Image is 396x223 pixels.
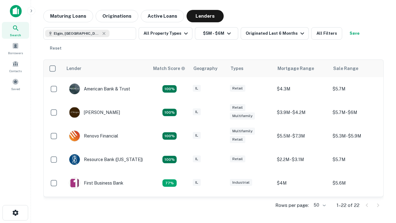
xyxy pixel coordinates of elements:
td: $5.7M [329,77,385,101]
div: Multifamily [230,128,255,135]
span: Borrowers [8,50,23,55]
div: Lender [67,65,81,72]
button: Save your search to get updates of matches that match your search criteria. [345,27,364,40]
th: Mortgage Range [274,60,329,77]
div: Matching Properties: 4, hasApolloMatch: undefined [162,156,177,163]
div: Sale Range [333,65,358,72]
th: Geography [190,60,227,77]
button: Originations [96,10,138,22]
img: picture [69,107,80,118]
div: Originated Last 6 Months [246,30,306,37]
button: $5M - $6M [195,27,238,40]
a: Contacts [2,58,29,75]
td: $3.1M [274,195,329,218]
button: All Filters [311,27,342,40]
td: $5.3M - $5.9M [329,124,385,148]
div: Industrial [230,179,252,186]
div: IL [193,85,201,92]
button: Originated Last 6 Months [241,27,309,40]
td: $5.7M - $6M [329,101,385,124]
div: Capitalize uses an advanced AI algorithm to match your search with the best lender. The match sco... [153,65,185,72]
iframe: Chat Widget [365,173,396,203]
div: IL [193,132,201,139]
div: 50 [311,201,327,210]
div: IL [193,179,201,186]
div: Resource Bank ([US_STATE]) [69,154,143,165]
div: Renovo Financial [69,130,118,142]
span: Elgin, [GEOGRAPHIC_DATA], [GEOGRAPHIC_DATA] [54,31,100,36]
div: American Bank & Trust [69,83,130,94]
div: Retail [230,85,245,92]
p: 1–22 of 22 [337,202,359,209]
a: Search [2,22,29,39]
th: Lender [63,60,149,77]
div: [PERSON_NAME] [69,107,120,118]
span: Saved [11,86,20,91]
td: $4.3M [274,77,329,101]
th: Types [227,60,274,77]
button: Active Loans [141,10,184,22]
img: capitalize-icon.png [10,5,22,17]
button: Reset [46,42,66,55]
th: Sale Range [329,60,385,77]
div: Retail [230,155,245,163]
div: Types [230,65,243,72]
span: Contacts [9,68,22,73]
div: Retail [230,136,245,143]
td: $5.1M [329,195,385,218]
div: First Business Bank [69,177,123,189]
img: picture [69,154,80,165]
td: $4M [274,171,329,195]
button: Lenders [187,10,224,22]
a: Saved [2,76,29,93]
td: $5.6M [329,171,385,195]
div: IL [193,108,201,116]
div: Matching Properties: 4, hasApolloMatch: undefined [162,132,177,140]
img: picture [69,178,80,188]
th: Capitalize uses an advanced AI algorithm to match your search with the best lender. The match sco... [149,60,190,77]
h6: Match Score [153,65,184,72]
div: Matching Properties: 3, hasApolloMatch: undefined [162,179,177,187]
div: Matching Properties: 4, hasApolloMatch: undefined [162,109,177,116]
td: $3.9M - $4.2M [274,101,329,124]
img: picture [69,84,80,94]
a: Borrowers [2,40,29,57]
div: Multifamily [230,112,255,120]
div: IL [193,155,201,163]
div: Geography [193,65,217,72]
button: All Property Types [139,27,192,40]
div: Mortgage Range [278,65,314,72]
p: Rows per page: [275,202,309,209]
img: picture [69,131,80,141]
td: $5.7M [329,148,385,171]
span: Search [10,33,21,37]
td: $5.5M - $7.3M [274,124,329,148]
td: $2.2M - $3.1M [274,148,329,171]
button: Maturing Loans [43,10,93,22]
div: Retail [230,104,245,111]
div: Matching Properties: 7, hasApolloMatch: undefined [162,85,177,93]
